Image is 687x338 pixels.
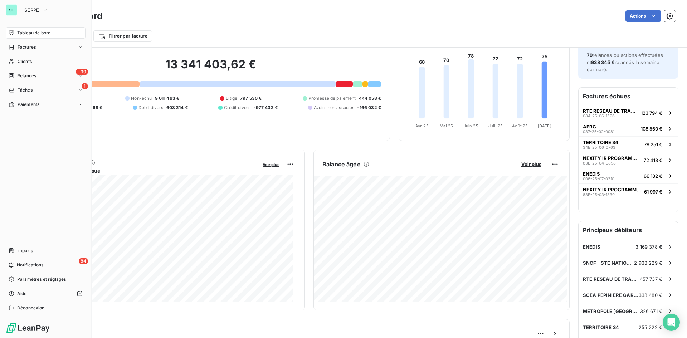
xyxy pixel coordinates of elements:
span: 444 058 € [359,95,381,102]
span: Tableau de bord [17,30,50,36]
tspan: Juil. 25 [488,123,503,128]
span: Non-échu [131,95,152,102]
button: Actions [625,10,661,22]
span: RTE RESEAU DE TRANSPORT ELECTRICITE [583,276,640,282]
span: 338 480 € [639,292,662,298]
span: 3 169 378 € [635,244,662,250]
span: Relances [17,73,36,79]
span: 006-25-07-0210 [583,177,614,181]
span: 9 011 463 € [155,95,180,102]
span: 084-25-06-1596 [583,114,615,118]
span: 72 413 € [644,157,662,163]
span: Avoirs non associés [314,104,355,111]
span: RTE RESEAU DE TRANSPORT ELECTRICITE [583,108,638,114]
span: 797 530 € [240,95,262,102]
span: Voir plus [263,162,279,167]
button: Voir plus [519,161,544,167]
tspan: Juin 25 [464,123,478,128]
span: Paiements [18,101,39,108]
span: Factures [18,44,36,50]
span: 087-25-02-0081 [583,129,614,134]
span: 603 214 € [166,104,188,111]
button: Filtrer par facture [93,30,152,42]
tspan: [DATE] [538,123,551,128]
span: APRC [583,124,596,129]
span: +99 [76,69,88,75]
span: 83E-25-03-1330 [583,192,615,197]
span: Imports [17,248,33,254]
span: Promesse de paiement [308,95,356,102]
span: Déconnexion [17,305,45,311]
span: Voir plus [521,161,541,167]
div: SE [6,4,17,16]
span: Crédit divers [224,104,251,111]
span: 457 737 € [640,276,662,282]
span: 123 794 € [641,110,662,116]
span: TERRITOIRE 34 [583,139,618,145]
span: METROPOLE [GEOGRAPHIC_DATA] [583,308,640,314]
span: -166 032 € [357,104,381,111]
h6: Balance âgée [322,160,361,168]
span: Notifications [17,262,43,268]
tspan: Mai 25 [440,123,453,128]
span: NEXITY IR PROGRAMMES REGION SUD [583,187,641,192]
span: 79 [587,52,593,58]
h6: Principaux débiteurs [579,221,678,239]
span: 66 182 € [644,173,662,179]
span: Aide [17,290,27,297]
span: SNCF _ STE NATIONALE [583,260,634,266]
div: Open Intercom Messenger [663,314,680,331]
span: 108 560 € [641,126,662,132]
span: 84 [79,258,88,264]
span: Litige [226,95,237,102]
button: NEXITY IR PROGRAMMES REGION SUD83E-25-04-089872 413 € [579,152,678,168]
span: 83E-25-04-0898 [583,161,616,165]
span: TERRITOIRE 34 [583,324,619,330]
span: ENEDIS [583,244,600,250]
span: 1 [82,83,88,89]
span: Chiffre d'affaires mensuel [40,167,258,175]
button: NEXITY IR PROGRAMMES REGION SUD83E-25-03-133061 997 € [579,183,678,199]
span: SERPE [24,7,39,13]
span: Paramètres et réglages [17,276,66,283]
span: 61 997 € [644,189,662,195]
h2: 13 341 403,62 € [40,57,381,79]
tspan: Août 25 [512,123,528,128]
button: Voir plus [260,161,282,167]
span: 79 251 € [644,142,662,147]
span: Clients [18,58,32,65]
span: Tâches [18,87,33,93]
span: ENEDIS [583,171,600,177]
img: Logo LeanPay [6,322,50,334]
span: relances ou actions effectuées et relancés la semaine dernière. [587,52,663,72]
span: SCEA PEPINIERE GARDOISE [583,292,639,298]
a: Aide [6,288,86,299]
button: ENEDIS006-25-07-021066 182 € [579,168,678,183]
span: Débit divers [138,104,164,111]
h6: Factures échues [579,88,678,105]
button: TERRITOIRE 3434E-25-06-076379 251 € [579,136,678,152]
span: 2 938 229 € [634,260,662,266]
tspan: Avr. 25 [415,123,429,128]
button: RTE RESEAU DE TRANSPORT ELECTRICITE084-25-06-1596123 794 € [579,105,678,121]
span: 326 671 € [640,308,662,314]
span: 938 345 € [591,59,614,65]
span: -977 432 € [254,104,278,111]
span: 255 222 € [639,324,662,330]
span: 34E-25-06-0763 [583,145,615,150]
span: NEXITY IR PROGRAMMES REGION SUD [583,155,641,161]
button: APRC087-25-02-0081108 560 € [579,121,678,136]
